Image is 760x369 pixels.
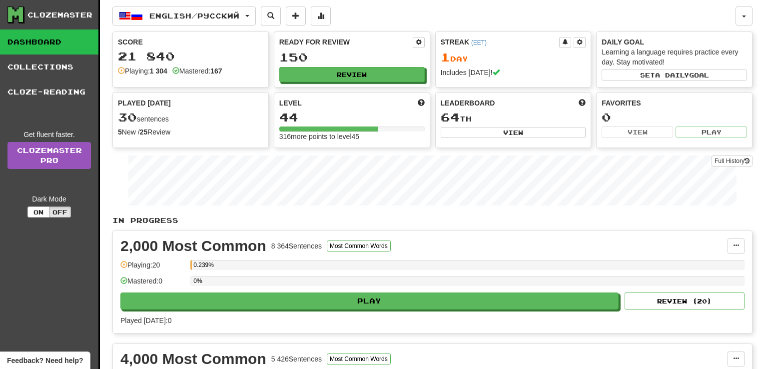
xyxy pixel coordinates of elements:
[112,215,753,225] p: In Progress
[271,241,322,251] div: 8 364 Sentences
[7,194,91,204] div: Dark Mode
[7,129,91,139] div: Get fluent faster.
[120,238,266,253] div: 2,000 Most Common
[210,67,222,75] strong: 167
[261,6,281,25] button: Search sentences
[118,110,137,124] span: 30
[441,67,586,77] div: Includes [DATE]!
[150,67,167,75] strong: 1 304
[311,6,331,25] button: More stats
[7,142,91,169] a: ClozemasterPro
[112,6,256,25] button: English/Русский
[441,110,460,124] span: 64
[602,37,747,47] div: Daily Goal
[279,67,425,82] button: Review
[140,128,148,136] strong: 25
[471,39,487,46] a: (EET)
[602,69,747,80] button: Seta dailygoal
[441,51,586,64] div: Day
[441,98,495,108] span: Leaderboard
[602,126,673,137] button: View
[172,66,222,76] div: Mastered:
[327,240,391,251] button: Most Common Words
[7,355,83,365] span: Open feedback widget
[120,351,266,366] div: 4,000 Most Common
[118,37,263,47] div: Score
[49,206,71,217] button: Off
[286,6,306,25] button: Add sentence to collection
[118,98,171,108] span: Played [DATE]
[27,10,92,20] div: Clozemaster
[279,98,302,108] span: Level
[327,353,391,364] button: Most Common Words
[625,292,745,309] button: Review (20)
[118,128,122,136] strong: 5
[441,50,450,64] span: 1
[118,127,263,137] div: New / Review
[655,71,689,78] span: a daily
[149,11,239,20] span: English / Русский
[441,111,586,124] div: th
[27,206,49,217] button: On
[120,260,185,276] div: Playing: 20
[602,98,747,108] div: Favorites
[118,50,263,62] div: 21 840
[441,127,586,138] button: View
[118,111,263,124] div: sentences
[579,98,586,108] span: This week in points, UTC
[602,111,747,123] div: 0
[120,316,171,324] span: Played [DATE]: 0
[279,131,425,141] div: 316 more points to level 45
[120,276,185,292] div: Mastered: 0
[120,292,619,309] button: Play
[279,37,413,47] div: Ready for Review
[279,51,425,63] div: 150
[712,155,753,166] button: Full History
[441,37,560,47] div: Streak
[602,47,747,67] div: Learning a language requires practice every day. Stay motivated!
[271,354,322,364] div: 5 426 Sentences
[118,66,167,76] div: Playing:
[279,111,425,123] div: 44
[676,126,747,137] button: Play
